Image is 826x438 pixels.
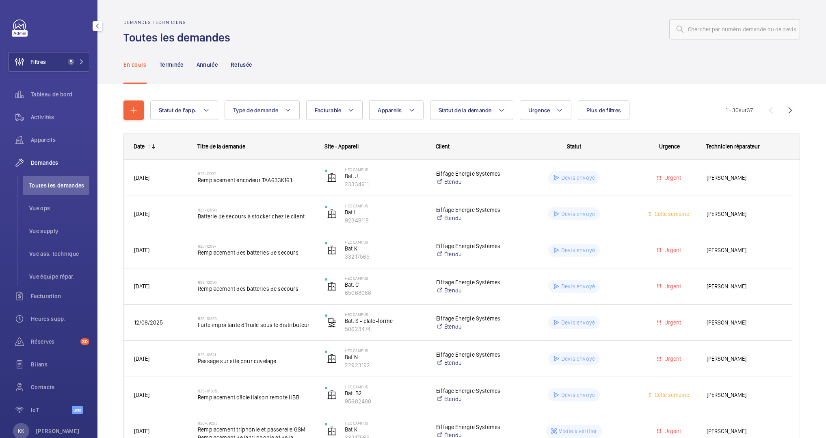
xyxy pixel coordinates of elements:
div: Date [134,143,145,150]
p: Terminée [160,61,184,69]
a: Étendu [436,286,505,294]
span: Appareils [378,107,402,113]
img: elevator.svg [327,209,337,219]
span: Bilans [31,360,89,368]
h2: R25-12332 [198,171,314,176]
a: Étendu [436,178,505,186]
span: Plus de filtres [586,107,621,113]
span: Statut de l'app. [159,107,197,113]
span: Titre de la demande [197,143,245,150]
span: Contacts [31,383,89,391]
p: Devis envoyé [561,355,595,363]
a: Étendu [436,323,505,331]
p: HEC CAMPUS [345,167,426,172]
span: [PERSON_NAME] [707,390,782,400]
span: sur [739,107,747,113]
span: Heures supp. [31,315,89,323]
img: elevator.svg [327,354,337,364]
p: Bat I [345,208,426,216]
p: Devis envoyé [561,318,595,327]
span: Cette semaine [653,392,689,398]
span: Urgent [663,319,681,326]
span: 30 [80,338,89,345]
p: HEC CAMPUS [345,240,426,244]
span: IoT [31,406,72,414]
span: [PERSON_NAME] [707,427,782,436]
p: Bat. B2 [345,389,426,397]
span: Vue supply [29,227,89,235]
a: Étendu [436,359,505,367]
span: Facturation [31,292,89,300]
p: Bat. C [345,281,426,289]
span: Appareils [31,136,89,144]
span: [PERSON_NAME] [707,354,782,364]
span: [DATE] [134,428,149,434]
h2: R25-10819 [198,316,314,321]
span: [DATE] [134,392,149,398]
span: [PERSON_NAME] [707,173,782,183]
p: HEC CAMPUS [345,312,426,317]
span: Tableau de bord [31,90,89,98]
a: Étendu [436,395,505,403]
img: freight_elevator.svg [327,318,337,327]
span: Remplacement câble liaison remote HBB [198,393,314,401]
span: 5 [68,59,74,65]
button: Filtres5 [8,52,89,72]
button: Appareils [369,100,423,120]
button: Statut de l'app. [150,100,218,120]
p: Bat. J [345,172,426,180]
p: Bat. S - plate-forme [345,317,426,325]
h2: Demandes techniciens [123,20,235,25]
span: Vue ass. technique [29,250,89,258]
p: Eiffage Energie Systèmes [436,278,505,286]
span: Vue ops [29,204,89,212]
button: Type de demande [225,100,300,120]
p: HEC CAMPUS [345,421,426,425]
p: Eiffage Energie Systèmes [436,206,505,214]
span: 12/08/2025 [134,319,163,326]
p: Bat K [345,244,426,253]
span: Demandes [31,159,89,167]
p: HEC CAMPUS [345,384,426,389]
img: elevator.svg [327,426,337,436]
p: 33217565 [345,253,426,261]
span: Vue équipe répar. [29,272,89,281]
h2: R25-10621 [198,352,314,357]
p: KK [18,427,24,435]
p: Eiffage Energie Systèmes [436,423,505,431]
span: Statut de la demande [439,107,492,113]
p: HEC CAMPUS [345,203,426,208]
span: [DATE] [134,211,149,217]
span: Toutes les demandes [29,181,89,190]
span: Beta [72,406,83,414]
p: Eiffage Energie Systèmes [436,351,505,359]
p: En cours [123,61,147,69]
button: Facturable [306,100,363,120]
p: Eiffage Energie Systèmes [436,242,505,250]
a: Étendu [436,214,505,222]
p: 65068088 [345,289,426,297]
img: elevator.svg [327,245,337,255]
h2: R25-09253 [198,421,314,425]
p: Eiffage Energie Systèmes [436,170,505,178]
span: [DATE] [134,283,149,290]
span: [DATE] [134,174,149,181]
span: Réserves [31,338,77,346]
span: Urgent [663,355,681,362]
p: Visite à vérifier [559,427,597,435]
span: [PERSON_NAME] [707,318,782,327]
button: Statut de la demande [430,100,513,120]
p: Devis envoyé [561,391,595,399]
p: HEC CAMPUS [345,276,426,281]
p: Bat N [345,353,426,361]
span: Fuite importante d’huile sous le distributeur [198,321,314,329]
p: 23334911 [345,180,426,188]
input: Chercher par numéro demande ou de devis [669,19,800,39]
h2: R25-10305 [198,388,314,393]
span: Technicien réparateur [706,143,760,150]
span: [PERSON_NAME] [707,282,782,291]
h2: R25-12097 [198,244,314,248]
img: elevator.svg [327,173,337,183]
span: Batterie de secours à stocker chez le client [198,212,314,220]
span: Remplacement des batteries de secours [198,285,314,293]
